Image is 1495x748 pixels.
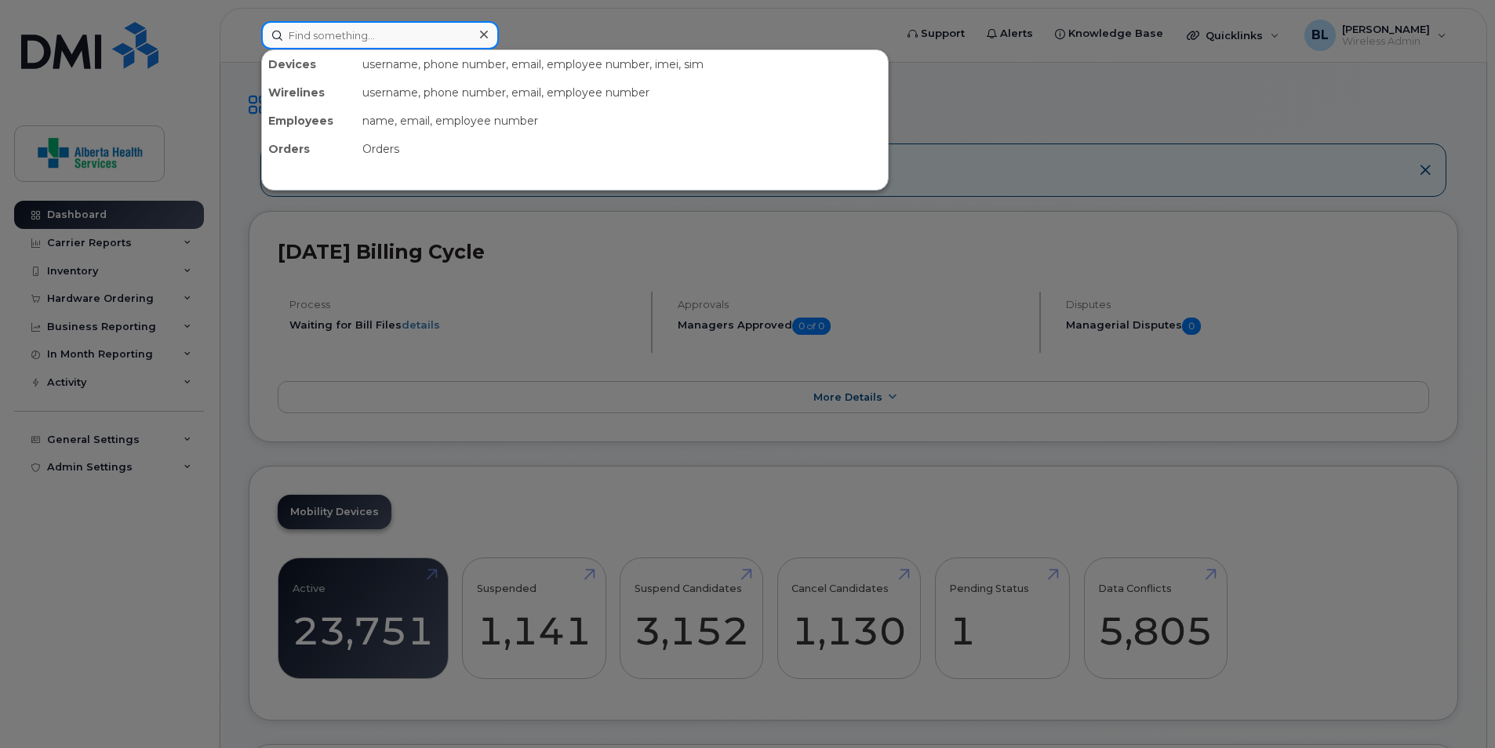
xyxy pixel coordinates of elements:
div: Wirelines [262,78,356,107]
div: Orders [262,135,356,163]
div: Employees [262,107,356,135]
div: username, phone number, email, employee number, imei, sim [356,50,888,78]
div: Orders [356,135,888,163]
div: username, phone number, email, employee number [356,78,888,107]
div: name, email, employee number [356,107,888,135]
div: Devices [262,50,356,78]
